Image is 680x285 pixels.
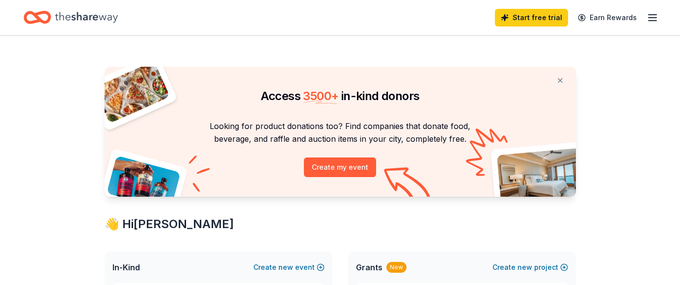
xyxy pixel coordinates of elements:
[105,216,576,232] div: 👋 Hi [PERSON_NAME]
[303,89,338,103] span: 3500 +
[304,157,376,177] button: Create my event
[93,61,170,124] img: Pizza
[24,6,118,29] a: Home
[116,120,564,146] p: Looking for product donations too? Find companies that donate food, beverage, and raffle and auct...
[517,261,532,273] span: new
[384,167,433,204] img: Curvy arrow
[356,261,382,273] span: Grants
[253,261,325,273] button: Createnewevent
[112,261,140,273] span: In-Kind
[572,9,643,26] a: Earn Rewards
[492,261,568,273] button: Createnewproject
[386,262,407,273] div: New
[278,261,293,273] span: new
[495,9,568,26] a: Start free trial
[261,89,420,103] span: Access in-kind donors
